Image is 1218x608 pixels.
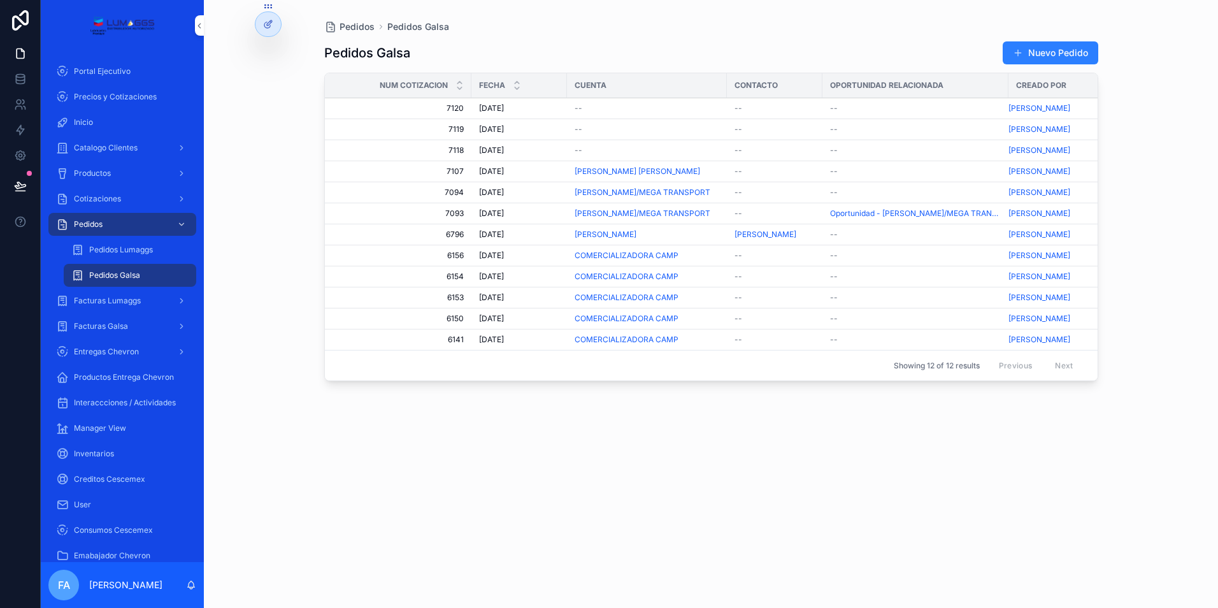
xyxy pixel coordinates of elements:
[58,577,70,593] span: FA
[734,187,815,198] a: --
[340,314,464,324] span: 6150
[48,289,196,312] a: Facturas Lumaggs
[575,103,719,113] a: --
[340,145,464,156] a: 7118
[48,442,196,465] a: Inventarios
[74,117,93,127] span: Inicio
[1008,124,1070,134] span: [PERSON_NAME]
[1008,314,1070,324] span: [PERSON_NAME]
[1008,250,1070,261] span: [PERSON_NAME]
[575,250,678,261] span: COMERCIALIZADORA CAMP
[830,166,1001,177] a: --
[1003,41,1098,64] button: Nuevo Pedido
[830,187,1001,198] a: --
[340,293,464,303] a: 6153
[74,551,150,561] span: Emabajador Chevron
[48,187,196,210] a: Cotizaciones
[479,314,504,324] span: [DATE]
[340,271,464,282] a: 6154
[479,103,504,113] span: [DATE]
[734,103,815,113] a: --
[575,314,719,324] a: COMERCIALIZADORA CAMP
[1008,208,1070,219] span: [PERSON_NAME]
[74,525,153,535] span: Consumos Cescemex
[575,335,678,345] span: COMERCIALIZADORA CAMP
[575,166,700,177] a: [PERSON_NAME] [PERSON_NAME]
[734,166,742,177] span: --
[830,80,943,90] span: Oportunidad relacionada
[74,194,121,204] span: Cotizaciones
[1008,145,1070,156] a: [PERSON_NAME]
[734,293,815,303] a: --
[479,145,504,156] span: [DATE]
[830,145,1001,156] a: --
[479,271,559,282] a: [DATE]
[894,361,980,371] span: Showing 12 of 12 results
[41,51,204,562] div: scrollable content
[575,145,719,156] a: --
[74,143,138,153] span: Catalogo Clientes
[479,166,559,177] a: [DATE]
[74,321,128,331] span: Facturas Galsa
[479,229,504,240] span: [DATE]
[1008,187,1122,198] a: [PERSON_NAME]
[830,229,1001,240] a: --
[479,293,559,303] a: [DATE]
[1008,187,1070,198] a: [PERSON_NAME]
[734,80,778,90] span: Contacto
[340,187,464,198] span: 7094
[575,293,719,303] a: COMERCIALIZADORA CAMP
[1008,229,1070,240] a: [PERSON_NAME]
[340,103,464,113] a: 7120
[479,187,559,198] a: [DATE]
[1008,271,1122,282] a: [PERSON_NAME]
[575,187,719,198] a: [PERSON_NAME]/MEGA TRANSPORT
[734,229,796,240] a: [PERSON_NAME]
[1008,166,1122,177] a: [PERSON_NAME]
[48,85,196,108] a: Precios y Cotizaciones
[74,347,139,357] span: Entregas Chevron
[74,66,131,76] span: Portal Ejecutivo
[830,208,1001,219] a: Oportunidad - [PERSON_NAME]/MEGA TRANSPORT - GALSA
[734,124,742,134] span: --
[74,474,145,484] span: Creditos Cescemex
[1008,145,1122,156] a: [PERSON_NAME]
[575,271,678,282] span: COMERCIALIZADORA CAMP
[1008,166,1070,177] a: [PERSON_NAME]
[830,314,838,324] span: --
[479,250,504,261] span: [DATE]
[89,245,153,255] span: Pedidos Lumaggs
[734,208,742,219] span: --
[575,293,678,303] span: COMERCIALIZADORA CAMP
[48,519,196,542] a: Consumos Cescemex
[734,335,815,345] a: --
[340,166,464,177] a: 7107
[479,103,559,113] a: [DATE]
[575,229,636,240] span: [PERSON_NAME]
[340,250,464,261] a: 6156
[74,449,114,459] span: Inventarios
[830,335,838,345] span: --
[340,229,464,240] a: 6796
[479,314,559,324] a: [DATE]
[575,314,678,324] span: COMERCIALIZADORA CAMP
[479,166,504,177] span: [DATE]
[575,166,719,177] a: [PERSON_NAME] [PERSON_NAME]
[1008,335,1070,345] span: [PERSON_NAME]
[830,293,838,303] span: --
[575,271,719,282] a: COMERCIALIZADORA CAMP
[575,250,719,261] a: COMERCIALIZADORA CAMP
[48,162,196,185] a: Productos
[734,145,742,156] span: --
[340,20,375,33] span: Pedidos
[479,229,559,240] a: [DATE]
